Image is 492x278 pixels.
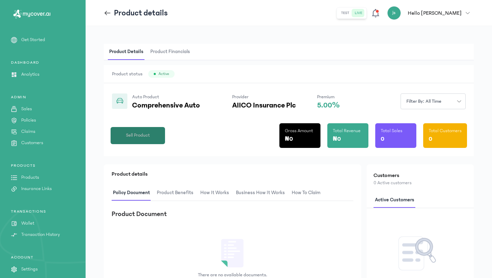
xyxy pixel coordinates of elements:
[333,127,361,134] p: Total Revenue
[235,185,290,201] button: Business How It Works
[149,44,191,60] span: Product Financials
[285,127,313,134] p: Gross Amount
[408,9,462,17] p: Hello [PERSON_NAME]
[21,139,43,147] p: Customers
[21,174,39,181] p: Products
[21,36,45,43] p: Get Started
[199,185,235,201] button: How It Works
[199,185,230,201] span: How It Works
[21,117,36,124] p: Policies
[235,185,286,201] span: Business How It Works
[317,94,335,100] span: Premium
[112,71,142,77] span: Product status
[21,71,39,78] p: Analytics
[317,101,340,110] p: 5.00%
[112,185,155,201] button: Policy Document
[352,9,365,17] button: live
[112,209,167,219] h3: Product Document
[126,132,150,139] span: Sell Product
[387,6,401,20] div: js
[149,44,195,60] button: Product Financials
[402,98,445,105] span: Filter by: all time
[374,192,420,208] button: Active customers
[155,185,195,201] span: Product Benefits
[290,185,322,201] span: How to claim
[21,220,34,227] p: Wallet
[132,94,159,100] span: Auto Product
[132,101,211,110] p: Comprehensive Auto
[159,71,169,77] span: Active
[21,266,38,273] p: Settings
[21,105,32,113] p: Sales
[21,185,52,192] p: Insurance Links
[285,134,293,144] p: ₦0
[108,44,145,60] span: Product Details
[290,185,326,201] button: How to claim
[232,94,249,100] span: Provider
[232,101,296,110] p: AIICO Insurance Plc
[429,134,432,144] p: 0
[381,127,402,134] p: Total Sales
[387,6,474,20] button: jsHello [PERSON_NAME]
[155,185,199,201] button: Product Benefits
[21,231,60,238] p: Transaction History
[374,192,416,208] span: Active customers
[21,128,35,135] p: Claims
[381,134,384,144] p: 0
[374,171,467,179] h2: Customers
[111,127,165,144] button: Sell Product
[112,185,151,201] span: Policy Document
[338,9,352,17] button: test
[114,8,168,18] p: Product details
[429,127,462,134] p: Total Customers
[333,134,341,144] p: ₦0
[108,44,149,60] button: Product Details
[112,170,353,178] p: Product details
[401,93,466,109] button: Filter by: all time
[374,179,467,187] p: 0 Active customers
